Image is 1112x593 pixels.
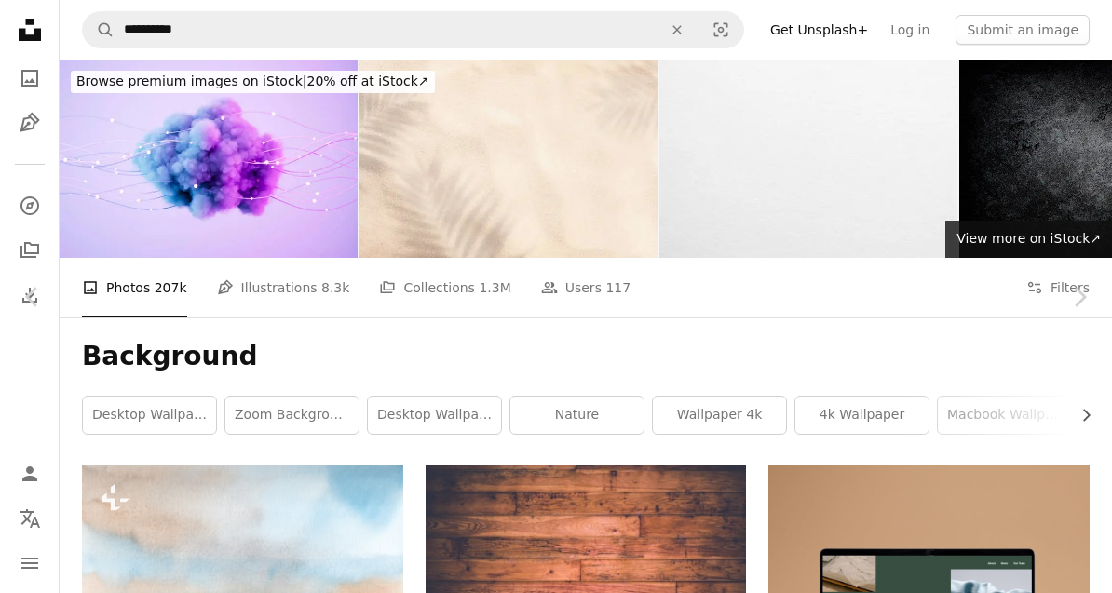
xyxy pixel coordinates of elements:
[698,12,743,47] button: Visual search
[60,60,358,258] img: Cloud with Neon Wires, Futuristic Technology Background, Cloud Technology Concept
[659,60,957,258] img: White watercolor paper texture
[368,397,501,434] a: desktop wallpaper
[379,258,510,317] a: Collections 1.3M
[956,231,1101,246] span: View more on iStock ↗
[321,277,349,298] span: 8.3k
[60,60,446,104] a: Browse premium images on iStock|20% off at iStock↗
[479,277,510,298] span: 1.3M
[11,455,48,492] a: Log in / Sign up
[11,500,48,537] button: Language
[795,397,929,434] a: 4k wallpaper
[76,74,306,88] span: Browse premium images on iStock |
[879,15,941,45] a: Log in
[11,187,48,224] a: Explore
[653,397,786,434] a: wallpaper 4k
[510,397,644,434] a: nature
[657,12,698,47] button: Clear
[1026,258,1090,317] button: Filters
[11,60,48,97] a: Photos
[225,397,359,434] a: zoom background
[82,11,744,48] form: Find visuals sitewide
[217,258,350,317] a: Illustrations 8.3k
[83,12,115,47] button: Search Unsplash
[759,15,879,45] a: Get Unsplash+
[945,221,1112,258] a: View more on iStock↗
[1069,397,1090,434] button: scroll list to the right
[956,15,1090,45] button: Submit an image
[76,74,429,88] span: 20% off at iStock ↗
[1047,208,1112,386] a: Next
[359,60,658,258] img: beach sand with shadows from palm
[11,545,48,582] button: Menu
[11,104,48,142] a: Illustrations
[82,567,403,584] a: a watercolor painting of a sky with clouds
[82,340,1090,373] h1: Background
[541,258,631,317] a: Users 117
[605,277,631,298] span: 117
[83,397,216,434] a: desktop wallpapers
[426,563,747,580] a: brown wooden board
[938,397,1071,434] a: macbook wallpaper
